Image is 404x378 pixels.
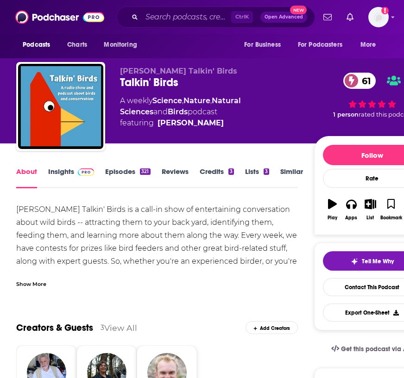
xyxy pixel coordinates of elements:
[15,8,104,26] img: Podchaser - Follow, Share and Rate Podcasts
[368,7,389,27] img: User Profile
[380,193,403,226] button: Bookmark
[351,258,358,265] img: tell me why sparkle
[290,6,307,14] span: New
[153,107,168,116] span: and
[23,38,50,51] span: Podcasts
[328,215,337,221] div: Play
[342,193,361,226] button: Apps
[231,11,253,23] span: Ctrl K
[245,167,269,188] a: Lists3
[381,7,389,14] svg: Add a profile image
[353,73,376,89] span: 61
[292,36,356,54] button: open menu
[345,215,357,221] div: Apps
[343,9,357,25] a: Show notifications dropdown
[61,36,93,54] a: Charts
[238,36,292,54] button: open menu
[298,38,342,51] span: For Podcasters
[323,193,342,226] button: Play
[105,167,150,188] a: Episodes321
[16,167,37,188] a: About
[48,167,94,188] a: InsightsPodchaser Pro
[343,73,376,89] a: 61
[162,167,189,188] a: Reviews
[97,36,149,54] button: open menu
[368,7,389,27] span: Logged in as LBPublicity2
[116,6,315,28] div: Search podcasts, credits, & more...
[362,258,394,265] span: Tell Me Why
[354,36,388,54] button: open menu
[140,168,150,175] div: 321
[244,38,281,51] span: For Business
[78,168,94,176] img: Podchaser Pro
[18,64,103,149] img: Talkin' Birds
[142,10,231,25] input: Search podcasts, credits, & more...
[152,96,182,105] a: Science
[366,215,374,221] div: List
[120,95,314,129] div: A weekly podcast
[361,193,380,226] button: List
[168,107,188,116] a: Birds
[260,12,307,23] button: Open AdvancedNew
[120,118,314,129] span: featuring
[104,38,137,51] span: Monitoring
[210,96,212,105] span: ,
[265,15,303,19] span: Open Advanced
[200,167,234,188] a: Credits3
[320,9,335,25] a: Show notifications dropdown
[120,67,237,75] span: [PERSON_NAME] Talkin' Birds
[182,96,183,105] span: ,
[333,111,359,118] span: 1 person
[16,322,93,334] a: Creators & Guests
[104,323,137,333] a: View All
[16,203,297,307] div: [PERSON_NAME] Talkin' Birds is a call-in show of entertaining conversation about wild birds -- at...
[120,96,241,116] a: Natural Sciences
[360,38,376,51] span: More
[380,215,402,221] div: Bookmark
[101,323,104,332] div: 3
[368,7,389,27] button: Show profile menu
[183,96,210,105] a: Nature
[67,38,87,51] span: Charts
[264,168,269,175] div: 3
[16,36,62,54] button: open menu
[158,118,224,129] a: Ray Brown
[228,168,234,175] div: 3
[280,167,303,188] a: Similar
[246,321,297,334] div: Add Creators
